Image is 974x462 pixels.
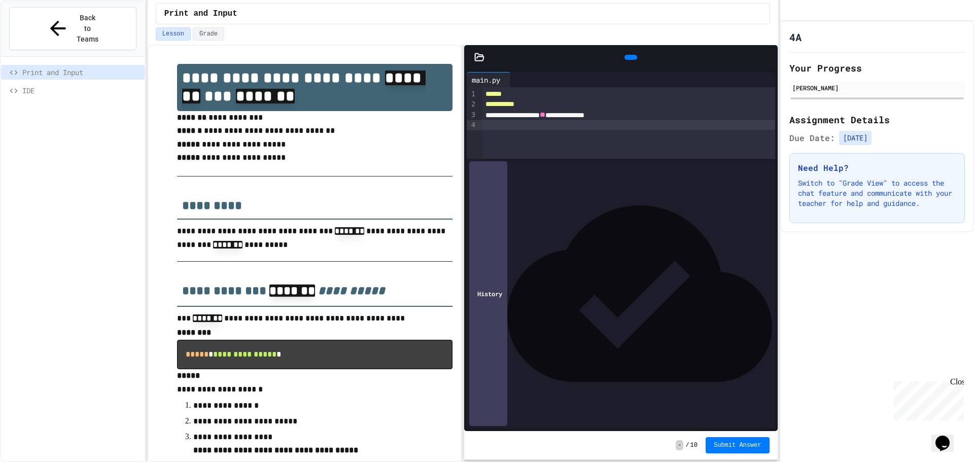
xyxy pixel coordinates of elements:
h2: Your Progress [789,61,965,75]
h1: 4A [789,30,802,44]
div: main.py [467,72,511,87]
span: - [676,440,683,450]
iframe: chat widget [890,377,964,420]
div: [PERSON_NAME] [792,83,962,92]
span: [DATE] [839,131,872,145]
button: Back to Teams [9,7,136,50]
button: Lesson [156,27,191,41]
span: 10 [690,441,698,449]
p: Switch to "Grade View" to access the chat feature and communicate with your teacher for help and ... [798,178,956,208]
span: / [685,441,689,449]
div: 2 [467,99,477,110]
div: 4 [467,120,477,130]
iframe: chat widget [931,421,964,452]
div: 1 [467,89,477,99]
span: Submit Answer [714,441,761,449]
span: Print and Input [22,67,141,78]
button: Submit Answer [706,437,770,453]
span: Back to Teams [76,13,99,45]
div: History [469,161,507,426]
div: 3 [467,110,477,120]
span: Due Date: [789,132,835,144]
h2: Assignment Details [789,113,965,127]
span: IDE [22,85,141,96]
h3: Need Help? [798,162,956,174]
button: Grade [193,27,224,41]
div: Chat with us now!Close [4,4,70,64]
div: main.py [467,75,505,85]
span: Print and Input [164,8,237,20]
